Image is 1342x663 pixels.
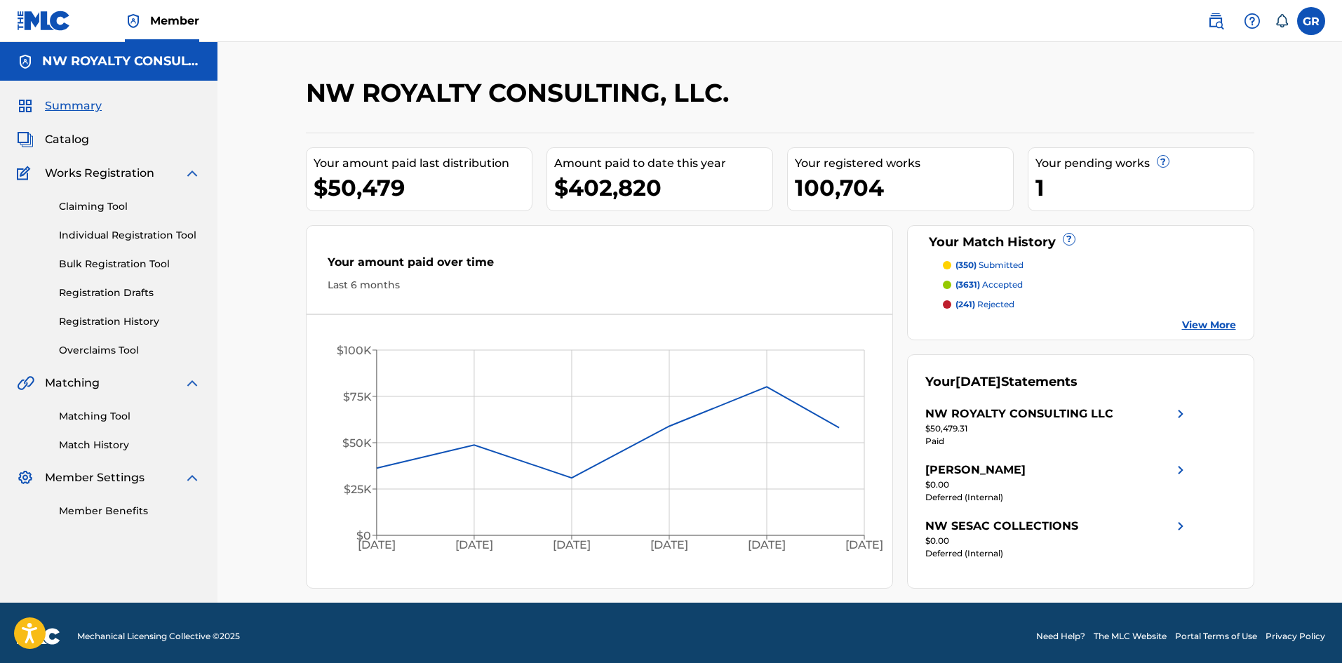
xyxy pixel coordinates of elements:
[1158,156,1169,167] span: ?
[925,435,1189,448] div: Paid
[77,630,240,643] span: Mechanical Licensing Collective © 2025
[342,390,371,403] tspan: $75K
[59,314,201,329] a: Registration History
[314,172,532,203] div: $50,479
[328,278,872,293] div: Last 6 months
[59,343,201,358] a: Overclaims Tool
[17,131,89,148] a: CatalogCatalog
[925,462,1026,478] div: [PERSON_NAME]
[925,478,1189,491] div: $0.00
[17,165,35,182] img: Works Registration
[306,77,736,109] h2: NW ROYALTY CONSULTING, LLC.
[1297,7,1325,35] div: User Menu
[1172,462,1189,478] img: right chevron icon
[795,172,1013,203] div: 100,704
[1035,155,1254,172] div: Your pending works
[184,165,201,182] img: expand
[1035,172,1254,203] div: 1
[125,13,142,29] img: Top Rightsholder
[314,155,532,172] div: Your amount paid last distribution
[955,374,1001,389] span: [DATE]
[17,375,34,391] img: Matching
[925,373,1078,391] div: Your Statements
[955,299,975,309] span: (241)
[925,518,1189,560] a: NW SESAC COLLECTIONSright chevron icon$0.00Deferred (Internal)
[1202,7,1230,35] a: Public Search
[45,375,100,391] span: Matching
[943,279,1236,291] a: (3631) accepted
[328,254,872,278] div: Your amount paid over time
[17,11,71,31] img: MLC Logo
[925,462,1189,504] a: [PERSON_NAME]right chevron icon$0.00Deferred (Internal)
[1244,13,1261,29] img: help
[955,298,1014,311] p: rejected
[1275,14,1289,28] div: Notifications
[925,422,1189,435] div: $50,479.31
[955,259,1024,272] p: submitted
[1172,406,1189,422] img: right chevron icon
[1266,630,1325,643] a: Privacy Policy
[17,98,102,114] a: SummarySummary
[925,518,1078,535] div: NW SESAC COLLECTIONS
[45,131,89,148] span: Catalog
[45,469,145,486] span: Member Settings
[17,131,34,148] img: Catalog
[925,406,1113,422] div: NW ROYALTY CONSULTING LLC
[343,483,371,496] tspan: $25K
[748,539,786,552] tspan: [DATE]
[336,344,371,357] tspan: $100K
[1175,630,1257,643] a: Portal Terms of Use
[42,53,201,69] h5: NW ROYALTY CONSULTING, LLC.
[925,233,1236,252] div: Your Match History
[795,155,1013,172] div: Your registered works
[553,539,591,552] tspan: [DATE]
[17,469,34,486] img: Member Settings
[59,286,201,300] a: Registration Drafts
[59,257,201,272] a: Bulk Registration Tool
[59,438,201,453] a: Match History
[1182,318,1236,333] a: View More
[943,259,1236,272] a: (350) submitted
[45,165,154,182] span: Works Registration
[845,539,883,552] tspan: [DATE]
[59,504,201,518] a: Member Benefits
[650,539,688,552] tspan: [DATE]
[150,13,199,29] span: Member
[943,298,1236,311] a: (241) rejected
[59,199,201,214] a: Claiming Tool
[925,535,1189,547] div: $0.00
[925,491,1189,504] div: Deferred (Internal)
[554,155,772,172] div: Amount paid to date this year
[1238,7,1266,35] div: Help
[1036,630,1085,643] a: Need Help?
[342,436,371,450] tspan: $50K
[955,260,977,270] span: (350)
[45,98,102,114] span: Summary
[554,172,772,203] div: $402,820
[955,279,980,290] span: (3631)
[925,406,1189,448] a: NW ROYALTY CONSULTING LLCright chevron icon$50,479.31Paid
[59,228,201,243] a: Individual Registration Tool
[1063,234,1075,245] span: ?
[184,375,201,391] img: expand
[356,529,370,542] tspan: $0
[1207,13,1224,29] img: search
[455,539,493,552] tspan: [DATE]
[1094,630,1167,643] a: The MLC Website
[17,53,34,70] img: Accounts
[17,98,34,114] img: Summary
[955,279,1023,291] p: accepted
[1172,518,1189,535] img: right chevron icon
[184,469,201,486] img: expand
[357,539,395,552] tspan: [DATE]
[925,547,1189,560] div: Deferred (Internal)
[59,409,201,424] a: Matching Tool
